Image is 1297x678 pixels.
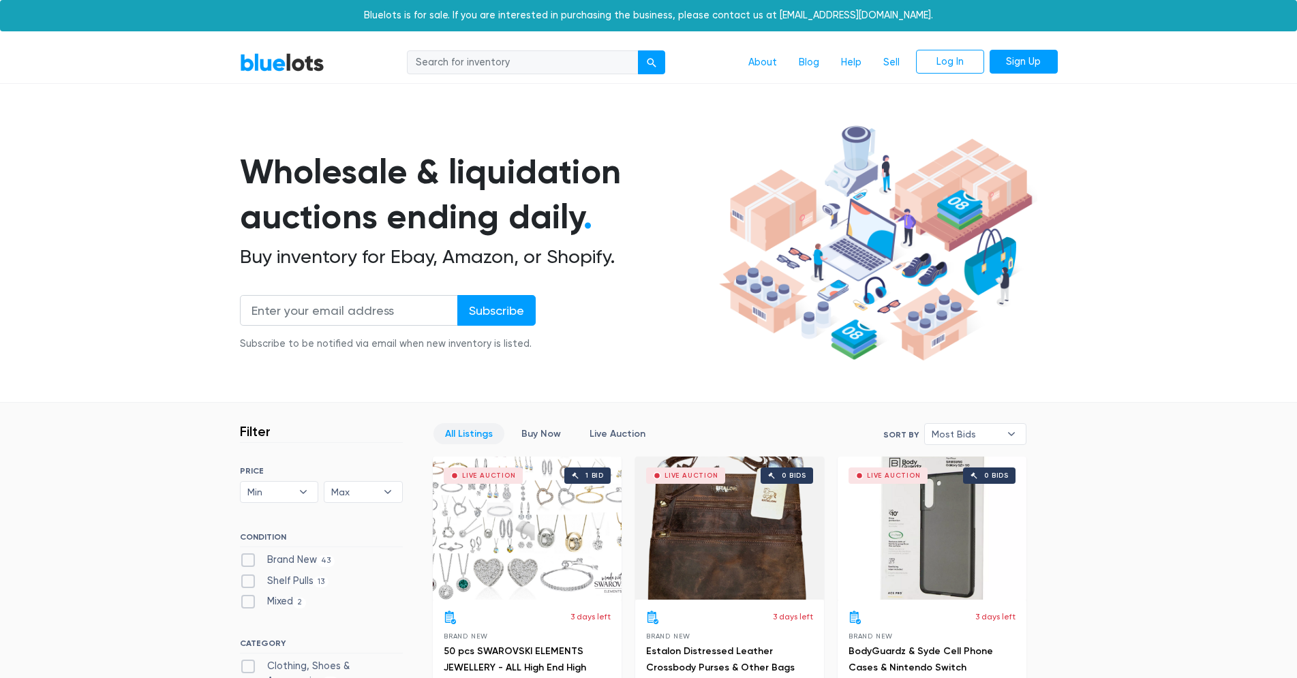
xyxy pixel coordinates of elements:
[407,50,639,75] input: Search for inventory
[240,594,307,609] label: Mixed
[830,50,872,76] a: Help
[462,472,516,479] div: Live Auction
[510,423,573,444] a: Buy Now
[433,457,622,600] a: Live Auction 1 bid
[240,149,714,240] h1: Wholesale & liquidation auctions ending daily
[240,553,335,568] label: Brand New
[578,423,657,444] a: Live Auction
[373,482,402,502] b: ▾
[331,482,376,502] span: Max
[714,119,1037,367] img: hero-ee84e7d0318cb26816c560f6b4441b76977f77a177738b4e94f68c95b2b83dbb.png
[585,472,604,479] div: 1 bid
[240,295,458,326] input: Enter your email address
[788,50,830,76] a: Blog
[646,645,795,673] a: Estalon Distressed Leather Crossbody Purses & Other Bags
[838,457,1026,600] a: Live Auction 0 bids
[975,611,1016,623] p: 3 days left
[433,423,504,444] a: All Listings
[570,611,611,623] p: 3 days left
[872,50,911,76] a: Sell
[997,424,1026,444] b: ▾
[444,632,488,640] span: Brand New
[289,482,318,502] b: ▾
[583,196,592,237] span: .
[240,466,403,476] h6: PRICE
[240,423,271,440] h3: Filter
[883,429,919,441] label: Sort By
[665,472,718,479] div: Live Auction
[932,424,1000,444] span: Most Bids
[240,574,329,589] label: Shelf Pulls
[867,472,921,479] div: Live Auction
[990,50,1058,74] a: Sign Up
[773,611,813,623] p: 3 days left
[782,472,806,479] div: 0 bids
[240,245,714,268] h2: Buy inventory for Ebay, Amazon, or Shopify.
[646,632,690,640] span: Brand New
[635,457,824,600] a: Live Auction 0 bids
[916,50,984,74] a: Log In
[314,576,329,587] span: 13
[247,482,292,502] span: Min
[457,295,536,326] input: Subscribe
[293,598,307,608] span: 2
[984,472,1009,479] div: 0 bids
[737,50,788,76] a: About
[240,52,324,72] a: BlueLots
[240,337,536,352] div: Subscribe to be notified via email when new inventory is listed.
[849,632,893,640] span: Brand New
[240,532,403,547] h6: CONDITION
[240,638,403,653] h6: CATEGORY
[317,555,335,566] span: 43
